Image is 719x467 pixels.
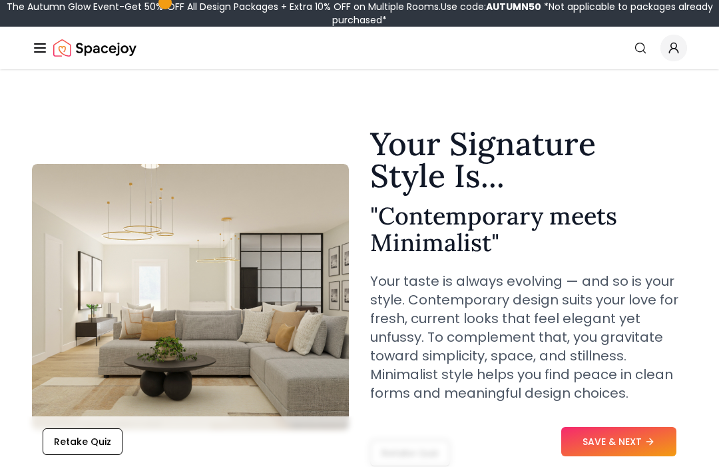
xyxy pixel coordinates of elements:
[32,164,349,430] img: Contemporary meets Minimalist Style Example
[43,428,122,455] button: Retake Quiz
[561,427,676,456] button: SAVE & NEXT
[370,128,687,192] h1: Your Signature Style Is...
[53,35,136,61] a: Spacejoy
[370,272,687,402] p: Your taste is always evolving — and so is your style. Contemporary design suits your love for fre...
[32,27,687,69] nav: Global
[370,203,687,256] h2: " Contemporary meets Minimalist "
[53,35,136,61] img: Spacejoy Logo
